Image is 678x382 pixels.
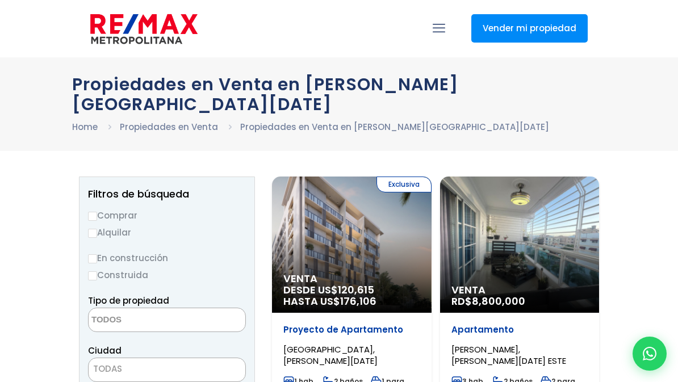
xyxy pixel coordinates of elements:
h1: Propiedades en Venta en [PERSON_NAME][GEOGRAPHIC_DATA][DATE] [72,74,606,114]
span: Ciudad [88,345,122,356]
label: Comprar [88,208,246,223]
input: Alquilar [88,229,97,238]
input: En construcción [88,254,97,263]
label: Construida [88,268,246,282]
h2: Filtros de búsqueda [88,188,246,200]
label: Alquilar [88,225,246,240]
span: DESDE US$ [283,284,420,307]
span: TODAS [89,361,245,377]
span: [GEOGRAPHIC_DATA], [PERSON_NAME][DATE] [283,343,378,367]
p: Proyecto de Apartamento [283,324,420,335]
input: Construida [88,271,97,280]
a: mobile menu [429,19,449,38]
input: Comprar [88,212,97,221]
span: 120,615 [338,283,374,297]
span: 8,800,000 [472,294,525,308]
li: Propiedades en Venta en [PERSON_NAME][GEOGRAPHIC_DATA][DATE] [240,120,549,134]
span: 176,106 [340,294,376,308]
label: En construcción [88,251,246,265]
span: [PERSON_NAME], [PERSON_NAME][DATE] ESTE [451,343,566,367]
span: TODAS [93,363,122,375]
span: TODAS [88,358,246,382]
textarea: Search [89,308,199,333]
a: Propiedades en Venta [120,121,218,133]
img: remax-metropolitana-logo [90,12,198,46]
span: RD$ [451,294,525,308]
span: Tipo de propiedad [88,295,169,307]
a: Vender mi propiedad [471,14,588,43]
p: Apartamento [451,324,588,335]
span: HASTA US$ [283,296,420,307]
span: Exclusiva [376,177,432,192]
span: Venta [451,284,588,296]
a: Home [72,121,98,133]
span: Venta [283,273,420,284]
